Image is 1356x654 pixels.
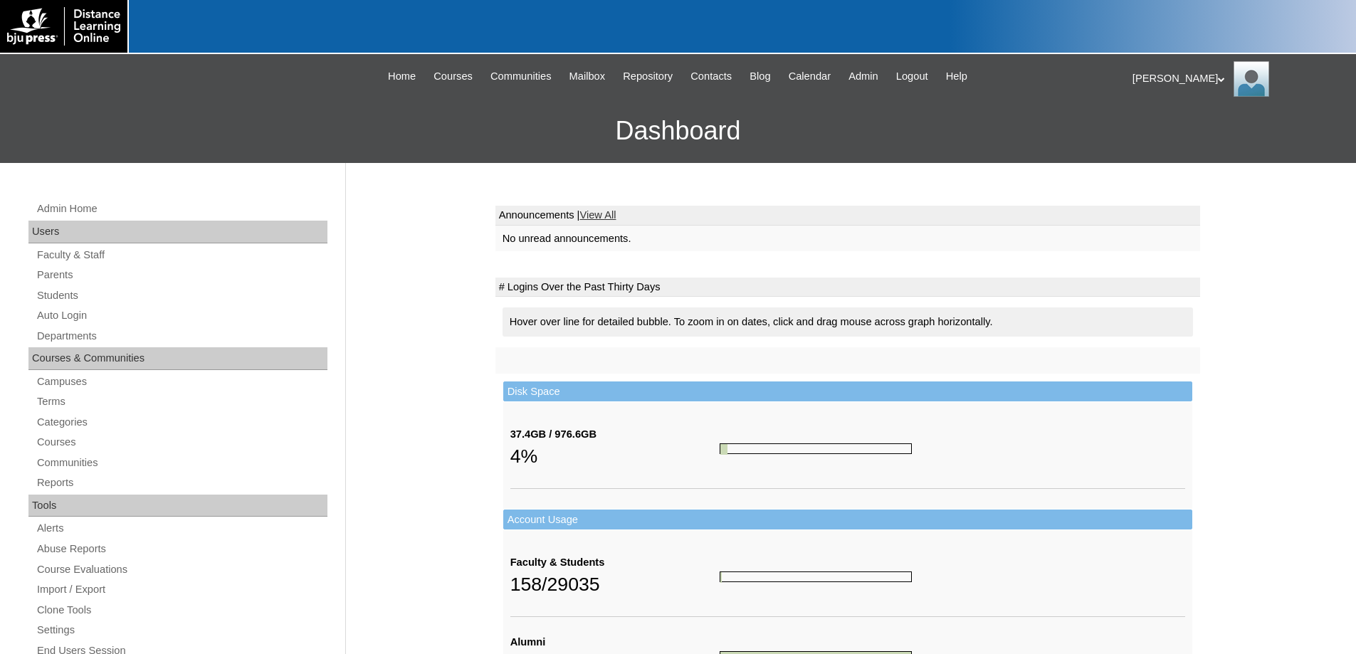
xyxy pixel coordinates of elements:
td: No unread announcements. [495,226,1200,252]
h3: Dashboard [7,99,1349,163]
div: 158/29035 [510,570,720,598]
div: Courses & Communities [28,347,327,370]
span: Courses [433,68,473,85]
span: Repository [623,68,673,85]
a: Courses [426,68,480,85]
img: logo-white.png [7,7,120,46]
span: Home [388,68,416,85]
span: Admin [848,68,878,85]
td: Account Usage [503,510,1192,530]
div: Hover over line for detailed bubble. To zoom in on dates, click and drag mouse across graph horiz... [503,307,1193,337]
span: Logout [896,68,928,85]
a: Communities [483,68,559,85]
a: Mailbox [562,68,613,85]
a: Courses [36,433,327,451]
span: Calendar [789,68,831,85]
a: Departments [36,327,327,345]
a: Reports [36,474,327,492]
a: Abuse Reports [36,540,327,558]
a: Contacts [683,68,739,85]
a: Logout [889,68,935,85]
a: Terms [36,393,327,411]
a: Repository [616,68,680,85]
a: Help [939,68,974,85]
a: Blog [742,68,777,85]
a: Categories [36,413,327,431]
a: Calendar [782,68,838,85]
a: Faculty & Staff [36,246,327,264]
a: Clone Tools [36,601,327,619]
div: 4% [510,442,720,470]
span: Contacts [690,68,732,85]
span: Blog [750,68,770,85]
a: Home [381,68,423,85]
td: # Logins Over the Past Thirty Days [495,278,1200,297]
a: Parents [36,266,327,284]
a: View All [579,209,616,221]
a: Campuses [36,373,327,391]
div: Tools [28,495,327,517]
a: Course Evaluations [36,561,327,579]
a: Communities [36,454,327,472]
a: Admin [841,68,885,85]
a: Students [36,287,327,305]
a: Alerts [36,519,327,537]
a: Admin Home [36,200,327,218]
div: Faculty & Students [510,555,720,570]
span: Help [946,68,967,85]
a: Import / Export [36,581,327,598]
div: [PERSON_NAME] [1132,61,1342,97]
div: 37.4GB / 976.6GB [510,427,720,442]
a: Auto Login [36,307,327,325]
img: Pam Miller / Distance Learning Online Staff [1234,61,1269,97]
span: Communities [490,68,552,85]
span: Mailbox [569,68,606,85]
div: Alumni [510,635,720,650]
div: Users [28,221,327,243]
td: Announcements | [495,206,1200,226]
td: Disk Space [503,381,1192,402]
a: Settings [36,621,327,639]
